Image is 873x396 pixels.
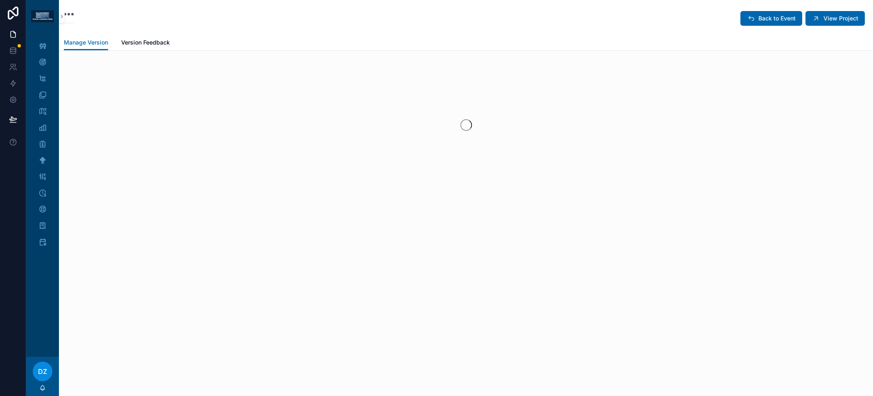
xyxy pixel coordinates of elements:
span: View Project [823,14,858,22]
div: scrollable content [26,33,59,260]
a: Version Feedback [121,35,170,51]
a: Manage Version [64,35,108,51]
span: Back to Event [758,14,796,22]
span: DZ [38,367,47,376]
span: Manage Version [64,38,108,47]
button: Back to Event [740,11,802,26]
button: View Project [805,11,865,26]
img: App logo [31,10,54,22]
span: Version Feedback [121,38,170,47]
